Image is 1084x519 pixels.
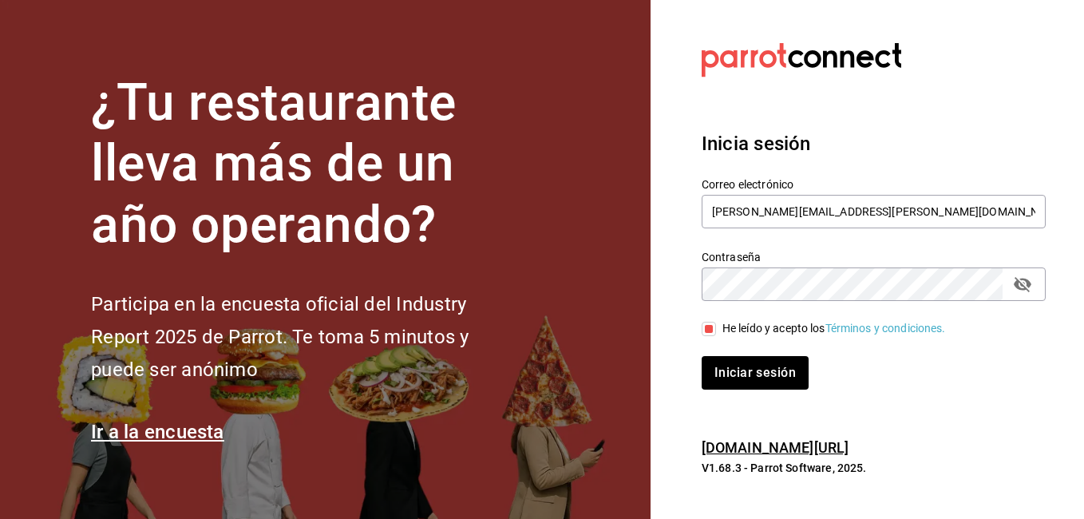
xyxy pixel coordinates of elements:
label: Contraseña [702,251,1046,262]
a: Términos y condiciones. [825,322,946,335]
h1: ¿Tu restaurante lleva más de un año operando? [91,73,522,256]
h2: Participa en la encuesta oficial del Industry Report 2025 de Parrot. Te toma 5 minutos y puede se... [91,288,522,386]
button: Iniciar sesión [702,356,809,390]
label: Correo electrónico [702,178,1046,189]
a: [DOMAIN_NAME][URL] [702,439,849,456]
input: Ingresa tu correo electrónico [702,195,1046,228]
a: Ir a la encuesta [91,421,224,443]
button: passwordField [1009,271,1036,298]
h3: Inicia sesión [702,129,1046,158]
div: He leído y acepto los [722,320,946,337]
p: V1.68.3 - Parrot Software, 2025. [702,460,1046,476]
